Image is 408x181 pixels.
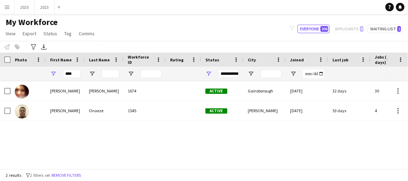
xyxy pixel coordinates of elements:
div: [PERSON_NAME] [46,101,85,120]
span: Rating [170,57,184,62]
button: 2025 [14,0,35,14]
span: Comms [79,30,95,37]
div: Gainsborough [244,81,286,101]
span: Export [23,30,36,37]
button: Open Filter Menu [89,71,95,77]
span: Status [43,30,57,37]
app-action-btn: Export XLSX [40,43,48,51]
button: Open Filter Menu [50,71,56,77]
input: Last Name Filter Input [102,70,119,78]
div: [PERSON_NAME] [46,81,85,101]
span: Jobs (last 90 days) [375,54,404,65]
div: [PERSON_NAME] [85,81,124,101]
a: Comms [76,29,97,38]
button: Open Filter Menu [205,71,212,77]
span: 206 [320,26,328,32]
input: First Name Filter Input [63,70,80,78]
a: View [3,29,18,38]
div: 1545 [124,101,166,120]
div: 53 days [328,101,371,120]
div: [DATE] [286,81,328,101]
input: City Filter Input [260,70,282,78]
div: 1674 [124,81,166,101]
app-action-btn: Advanced filters [29,43,38,51]
input: Workforce ID Filter Input [140,70,162,78]
img: Emmanuel Onaeze [15,104,29,119]
span: First Name [50,57,72,62]
span: View [6,30,16,37]
button: Remove filters [50,171,82,179]
a: Tag [61,29,74,38]
button: Open Filter Menu [290,71,296,77]
span: City [248,57,256,62]
button: 2023 [35,0,55,14]
span: Workforce ID [128,54,153,65]
div: Onaeze [85,101,124,120]
span: Active [205,108,227,114]
span: 1 [397,26,401,32]
span: Active [205,89,227,94]
button: Everyone206 [298,25,330,33]
span: My Workforce [6,17,58,28]
button: Open Filter Menu [128,71,134,77]
button: Open Filter Menu [248,71,254,77]
img: Emma Hunt [15,85,29,99]
span: Photo [15,57,27,62]
span: Last Name [89,57,110,62]
span: Tag [64,30,72,37]
div: [DATE] [286,101,328,120]
span: 2 filters set [30,173,50,178]
div: [PERSON_NAME] [244,101,286,120]
button: Waiting list1 [368,25,402,33]
a: Export [20,29,39,38]
span: Joined [290,57,304,62]
span: Status [205,57,219,62]
input: Joined Filter Input [303,70,324,78]
a: Status [41,29,60,38]
span: Last job [332,57,348,62]
div: 32 days [328,81,371,101]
